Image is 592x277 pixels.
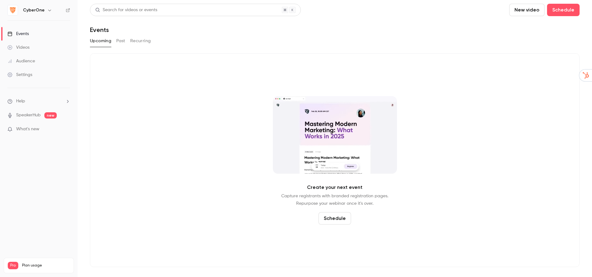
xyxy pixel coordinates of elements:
p: Create your next event [307,184,363,191]
button: Schedule [547,4,580,16]
span: Help [16,98,25,105]
button: Upcoming [90,36,111,46]
a: SpeakerHub [16,112,41,118]
img: CyberOne [8,5,18,15]
p: Capture registrants with branded registration pages. Repurpose your webinar once it's over. [281,192,388,207]
button: New video [509,4,545,16]
div: Videos [7,44,29,51]
div: Search for videos or events [95,7,157,13]
div: Events [7,31,29,37]
span: Plan usage [22,263,70,268]
button: Recurring [130,36,151,46]
div: Audience [7,58,35,64]
button: Schedule [318,212,351,225]
button: Past [116,36,125,46]
h6: CyberOne [23,7,45,13]
span: Pro [8,262,18,269]
span: new [44,112,57,118]
div: Settings [7,72,32,78]
span: What's new [16,126,39,132]
h1: Events [90,26,109,34]
li: help-dropdown-opener [7,98,70,105]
